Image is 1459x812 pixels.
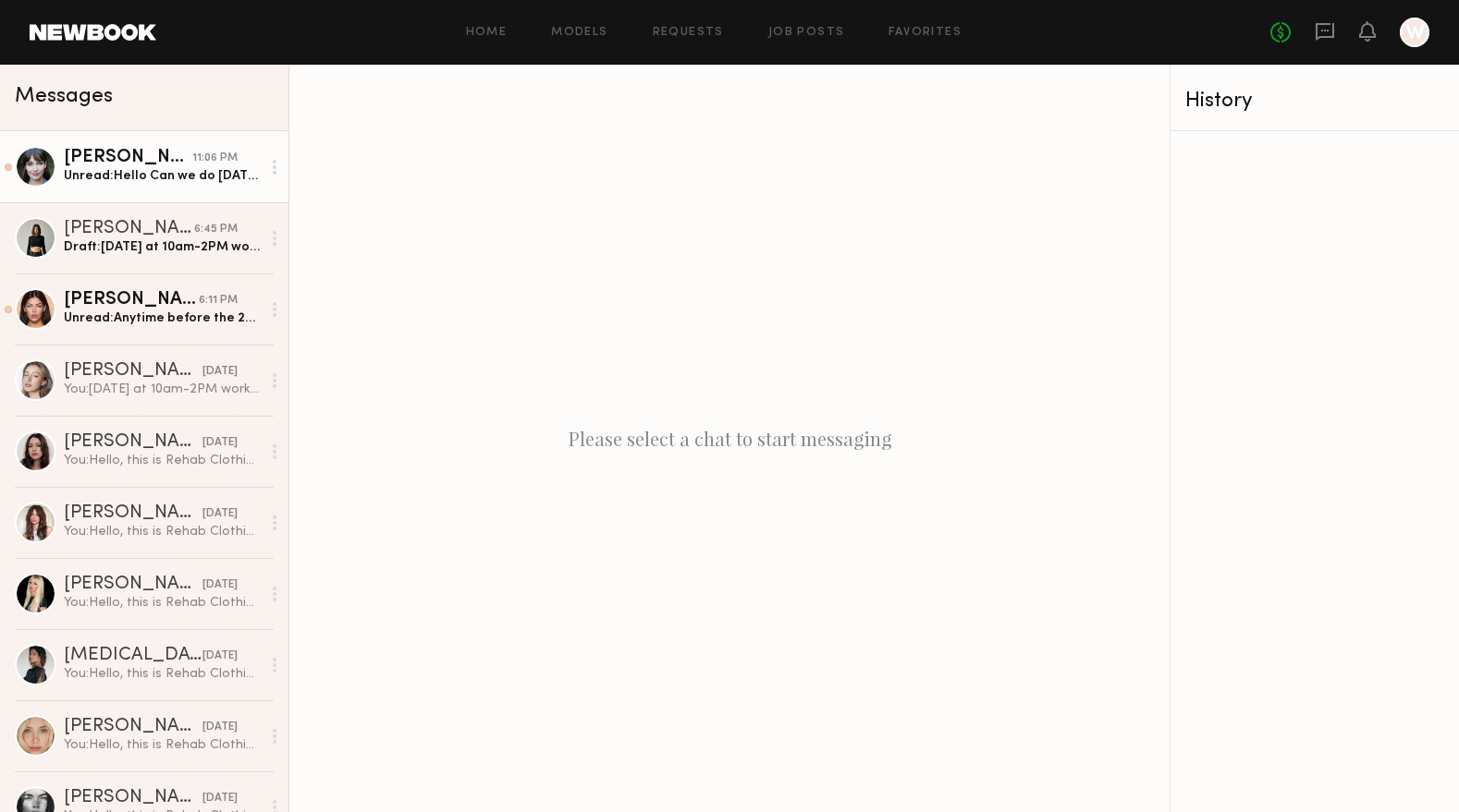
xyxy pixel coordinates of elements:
[15,86,113,107] span: Messages
[889,27,962,39] a: Favorites
[64,309,261,327] div: Unread: Anytime before the 29th im free
[199,292,238,309] div: 6:11 PM
[64,594,261,612] div: You: Hello, this is Rehab Clothing. We are a wholesale and retail–based brand focusing on trendy ...
[64,381,261,398] div: You: [DATE] at 10am-2PM works great! I’ll send you the address below: [STREET_ADDRESS].
[202,434,238,452] div: [DATE]
[64,576,202,594] div: [PERSON_NAME]
[202,648,238,665] div: [DATE]
[64,220,194,238] div: [PERSON_NAME]
[551,27,607,39] a: Models
[64,362,202,381] div: [PERSON_NAME]
[194,221,238,238] div: 6:45 PM
[653,27,724,39] a: Requests
[202,505,238,523] div: [DATE]
[768,27,845,39] a: Job Posts
[64,238,261,256] div: Draft: [DATE] at 10am-2PM works great! I’ll send you the address below: [STREET_ADDRESS].
[64,647,202,665] div: [MEDICAL_DATA][PERSON_NAME]
[192,150,238,167] div: 11:06 PM
[64,433,202,452] div: [PERSON_NAME]
[202,363,238,381] div: [DATE]
[64,665,261,683] div: You: Hello, this is Rehab Clothing. We are a wholesale and retail–based brand focusing on trendy ...
[289,65,1170,812] div: Please select a chat to start messaging
[1185,91,1444,112] div: History
[64,149,192,167] div: [PERSON_NAME]
[466,27,508,39] a: Home
[202,719,238,736] div: [DATE]
[64,452,261,469] div: You: Hello, this is Rehab Clothing. We are a wholesale and retail–based brand focusing on trendy ...
[64,504,202,523] div: [PERSON_NAME]
[64,736,261,754] div: You: Hello, this is Rehab Clothing. We are a wholesale and retail–based brand focusing on trendy ...
[64,789,202,807] div: [PERSON_NAME]
[202,790,238,807] div: [DATE]
[64,291,199,309] div: [PERSON_NAME]
[202,576,238,594] div: [DATE]
[64,718,202,736] div: [PERSON_NAME]
[1400,18,1429,47] a: W
[64,167,261,185] div: Unread: Hello Can we do [DATE] for casting ?
[64,523,261,540] div: You: Hello, this is Rehab Clothing. We are a wholesale and retail–based brand focusing on trendy ...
